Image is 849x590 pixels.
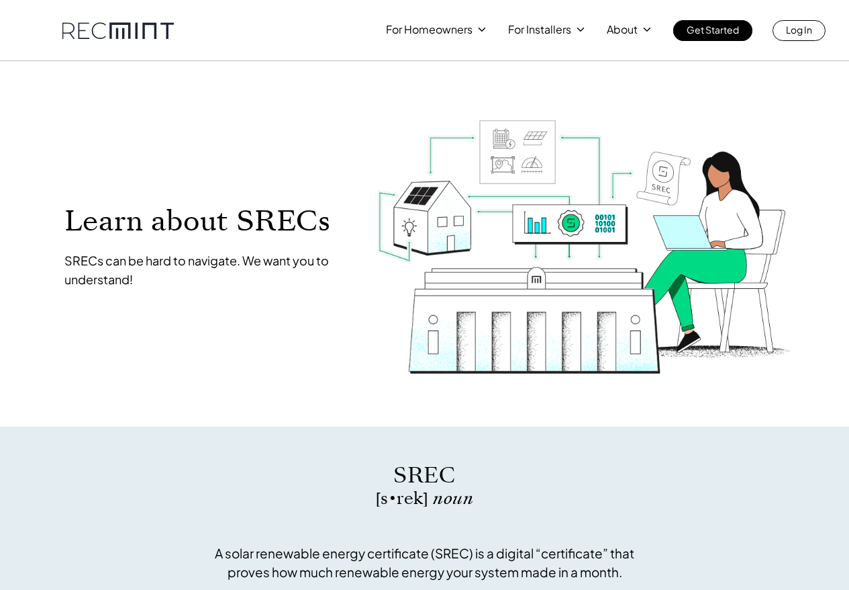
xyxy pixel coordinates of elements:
[687,20,739,39] p: Get Started
[433,487,473,510] span: noun
[772,20,826,41] a: Log In
[607,20,638,39] p: About
[673,20,752,41] a: Get Started
[786,20,812,39] p: Log In
[386,20,472,39] p: For Homeowners
[64,251,350,289] p: SRECs can be hard to navigate. We want you to understand!
[207,491,643,507] p: [s • rek]
[64,206,350,236] p: Learn about SRECs
[508,20,571,39] p: For Installers
[207,460,643,491] p: SREC
[207,544,643,581] p: A solar renewable energy certificate (SREC) is a digital “certificate” that proves how much renew...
